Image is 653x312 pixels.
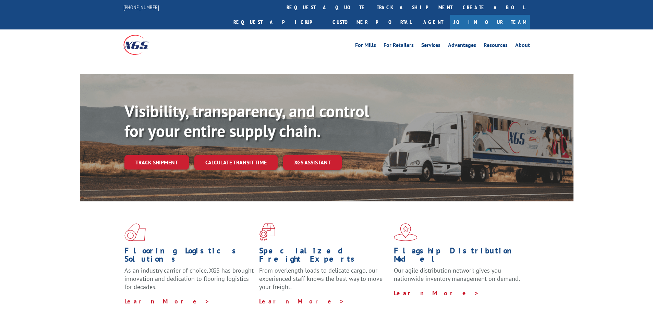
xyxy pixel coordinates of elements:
[124,223,146,241] img: xgs-icon-total-supply-chain-intelligence-red
[327,15,416,29] a: Customer Portal
[124,155,189,170] a: Track shipment
[416,15,450,29] a: Agent
[394,223,418,241] img: xgs-icon-flagship-distribution-model-red
[484,42,508,50] a: Resources
[394,247,523,266] h1: Flagship Distribution Model
[194,155,278,170] a: Calculate transit time
[394,266,520,283] span: Our agile distribution network gives you nationwide inventory management on demand.
[421,42,440,50] a: Services
[124,297,210,305] a: Learn More >
[259,297,344,305] a: Learn More >
[124,247,254,266] h1: Flooring Logistics Solutions
[259,266,389,297] p: From overlength loads to delicate cargo, our experienced staff knows the best way to move your fr...
[283,155,342,170] a: XGS ASSISTANT
[259,247,389,266] h1: Specialized Freight Experts
[123,4,159,11] a: [PHONE_NUMBER]
[384,42,414,50] a: For Retailers
[259,223,275,241] img: xgs-icon-focused-on-flooring-red
[228,15,327,29] a: Request a pickup
[124,100,369,141] b: Visibility, transparency, and control for your entire supply chain.
[355,42,376,50] a: For Mills
[450,15,530,29] a: Join Our Team
[124,266,254,291] span: As an industry carrier of choice, XGS has brought innovation and dedication to flooring logistics...
[394,289,479,297] a: Learn More >
[515,42,530,50] a: About
[448,42,476,50] a: Advantages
